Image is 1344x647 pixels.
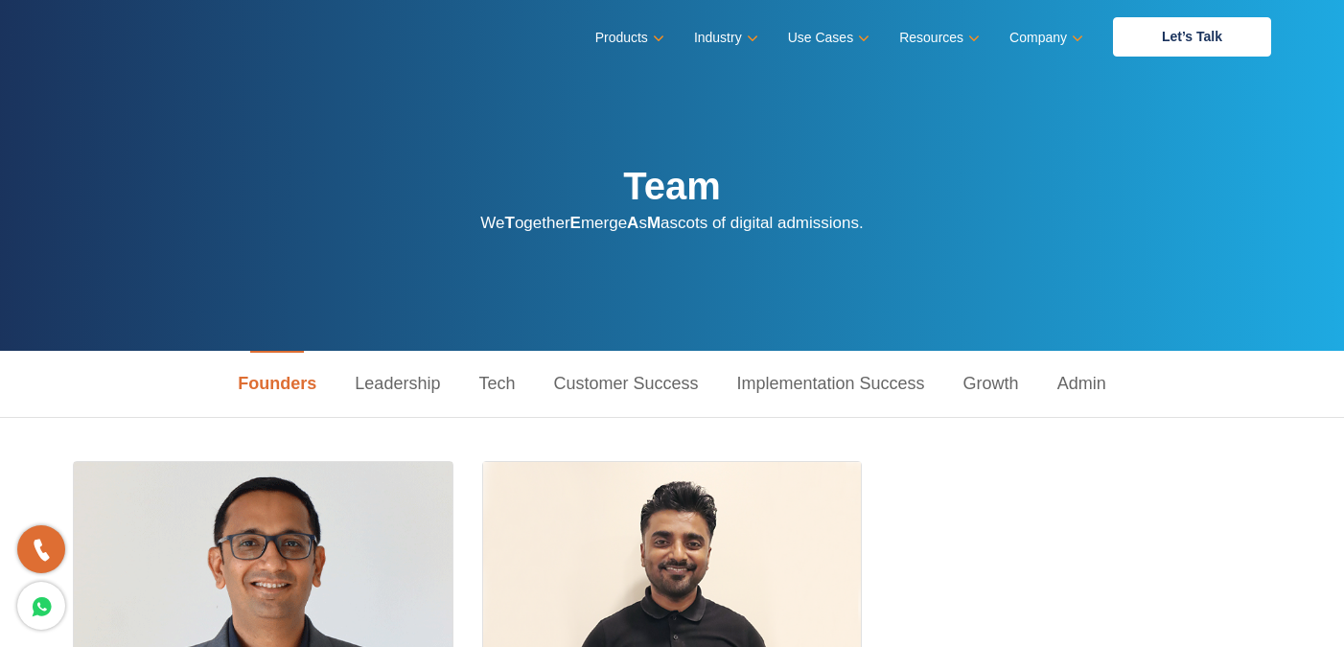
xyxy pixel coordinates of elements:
[336,351,459,417] a: Leadership
[480,209,863,237] p: We ogether merge s ascots of digital admissions.
[788,24,866,52] a: Use Cases
[647,214,660,232] strong: M
[899,24,976,52] a: Resources
[718,351,944,417] a: Implementation Success
[1113,17,1271,57] a: Let’s Talk
[627,214,638,232] strong: A
[694,24,754,52] a: Industry
[623,165,721,207] strong: Team
[459,351,534,417] a: Tech
[595,24,660,52] a: Products
[505,214,515,232] strong: T
[570,214,581,232] strong: E
[534,351,717,417] a: Customer Success
[1038,351,1125,417] a: Admin
[219,351,336,417] a: Founders
[944,351,1038,417] a: Growth
[1009,24,1079,52] a: Company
